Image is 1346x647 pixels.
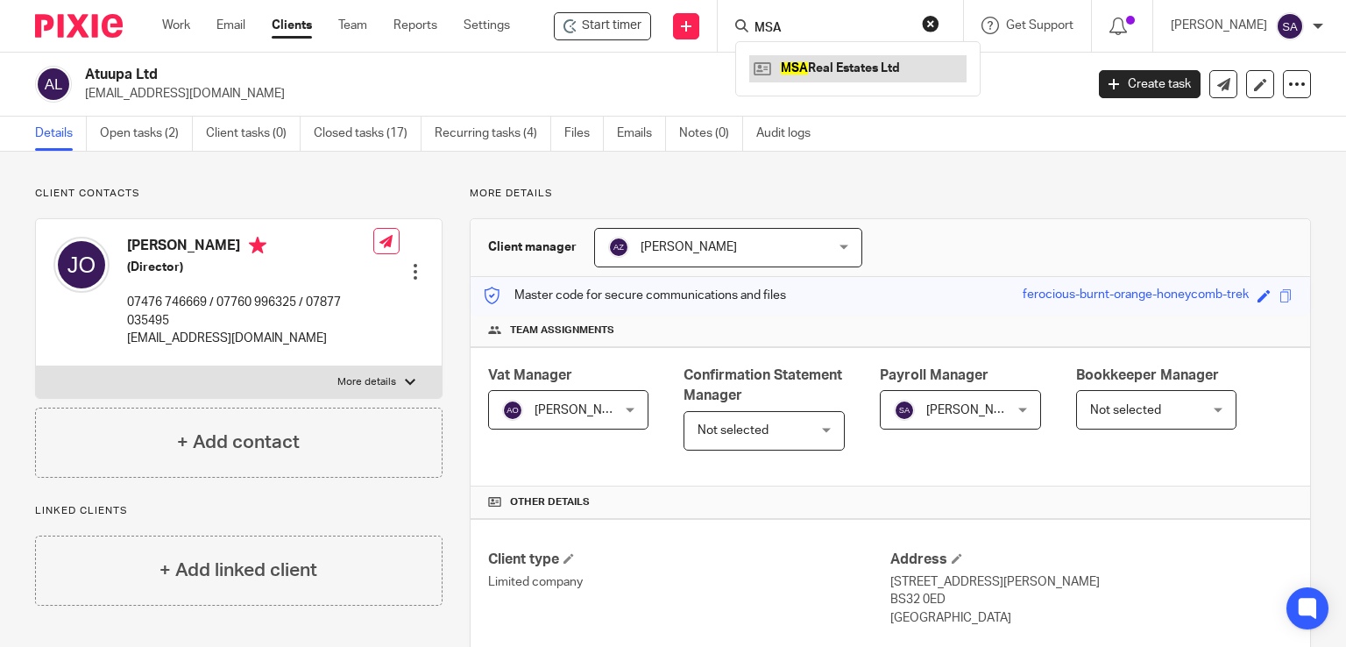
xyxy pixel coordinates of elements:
span: Bookkeeper Manager [1076,368,1219,382]
p: More details [470,187,1311,201]
span: Start timer [582,17,641,35]
span: Vat Manager [488,368,572,382]
input: Search [753,21,910,37]
img: Pixie [35,14,123,38]
h4: [PERSON_NAME] [127,237,373,259]
h2: Atuupa Ltd [85,66,875,84]
a: Reports [393,17,437,34]
div: ferocious-burnt-orange-honeycomb-trek [1023,286,1249,306]
p: More details [337,375,396,389]
img: svg%3E [894,400,915,421]
div: Atuupa Ltd [554,12,651,40]
span: Get Support [1006,19,1073,32]
a: Details [35,117,87,151]
p: Linked clients [35,504,443,518]
img: svg%3E [608,237,629,258]
a: Notes (0) [679,117,743,151]
span: Not selected [1090,404,1161,416]
i: Primary [249,237,266,254]
h4: + Add contact [177,429,300,456]
p: [GEOGRAPHIC_DATA] [890,609,1293,627]
img: svg%3E [53,237,110,293]
p: [EMAIL_ADDRESS][DOMAIN_NAME] [127,330,373,347]
a: Settings [464,17,510,34]
a: Open tasks (2) [100,117,193,151]
h4: + Add linked client [159,557,317,584]
p: Client contacts [35,187,443,201]
p: Master code for secure communications and files [484,287,786,304]
a: Create task [1099,70,1201,98]
p: Limited company [488,573,890,591]
a: Closed tasks (17) [314,117,422,151]
a: Work [162,17,190,34]
span: Other details [510,495,590,509]
img: svg%3E [1276,12,1304,40]
a: Files [564,117,604,151]
a: Emails [617,117,666,151]
span: [PERSON_NAME] [926,404,1023,416]
span: Not selected [698,424,769,437]
h4: Address [890,551,1293,569]
span: Team assignments [510,323,614,338]
img: svg%3E [35,66,72,103]
a: Email [216,17,245,34]
img: svg%3E [502,400,523,421]
p: [STREET_ADDRESS][PERSON_NAME] [890,573,1293,591]
button: Clear [922,15,939,32]
a: Clients [272,17,312,34]
a: Audit logs [756,117,824,151]
a: Recurring tasks (4) [435,117,551,151]
p: BS32 0ED [890,591,1293,608]
span: Confirmation Statement Manager [684,368,842,402]
a: Team [338,17,367,34]
p: [EMAIL_ADDRESS][DOMAIN_NAME] [85,85,1073,103]
h4: Client type [488,551,890,569]
a: Client tasks (0) [206,117,301,151]
h5: (Director) [127,259,373,276]
p: [PERSON_NAME] [1171,17,1267,34]
span: [PERSON_NAME] [535,404,631,416]
p: 07476 746669 / 07760 996325 / 07877 035495 [127,294,373,330]
span: [PERSON_NAME] [641,241,737,253]
h3: Client manager [488,238,577,256]
span: Payroll Manager [880,368,988,382]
